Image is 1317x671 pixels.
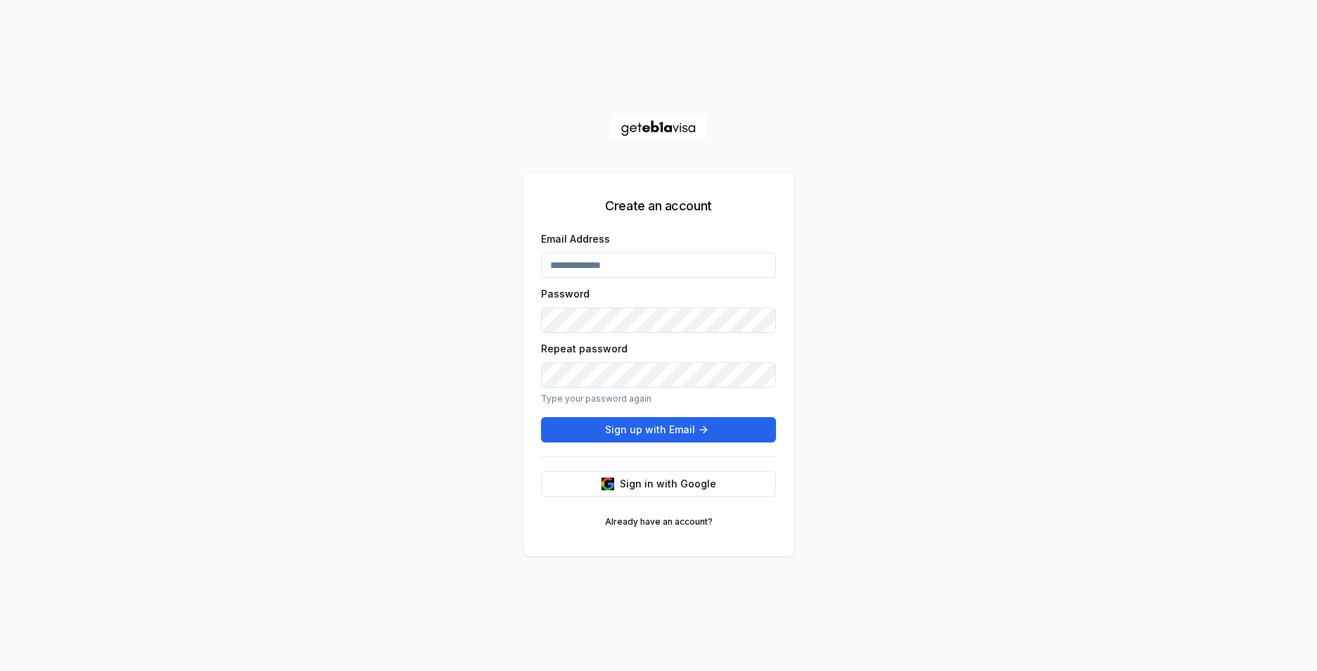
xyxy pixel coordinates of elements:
[605,196,711,216] h5: Create an account
[597,511,721,533] a: Already have an account?
[541,417,776,442] button: Sign up with Email
[541,393,776,410] p: Type your password again
[541,343,628,354] label: Repeat password
[541,233,610,245] label: Email Address
[609,115,708,139] img: geteb1avisa logo
[609,115,708,139] a: Home Page
[541,471,776,497] button: Sign in with Google
[602,478,614,490] img: google logo
[620,477,716,491] span: Sign in with Google
[541,288,590,300] label: Password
